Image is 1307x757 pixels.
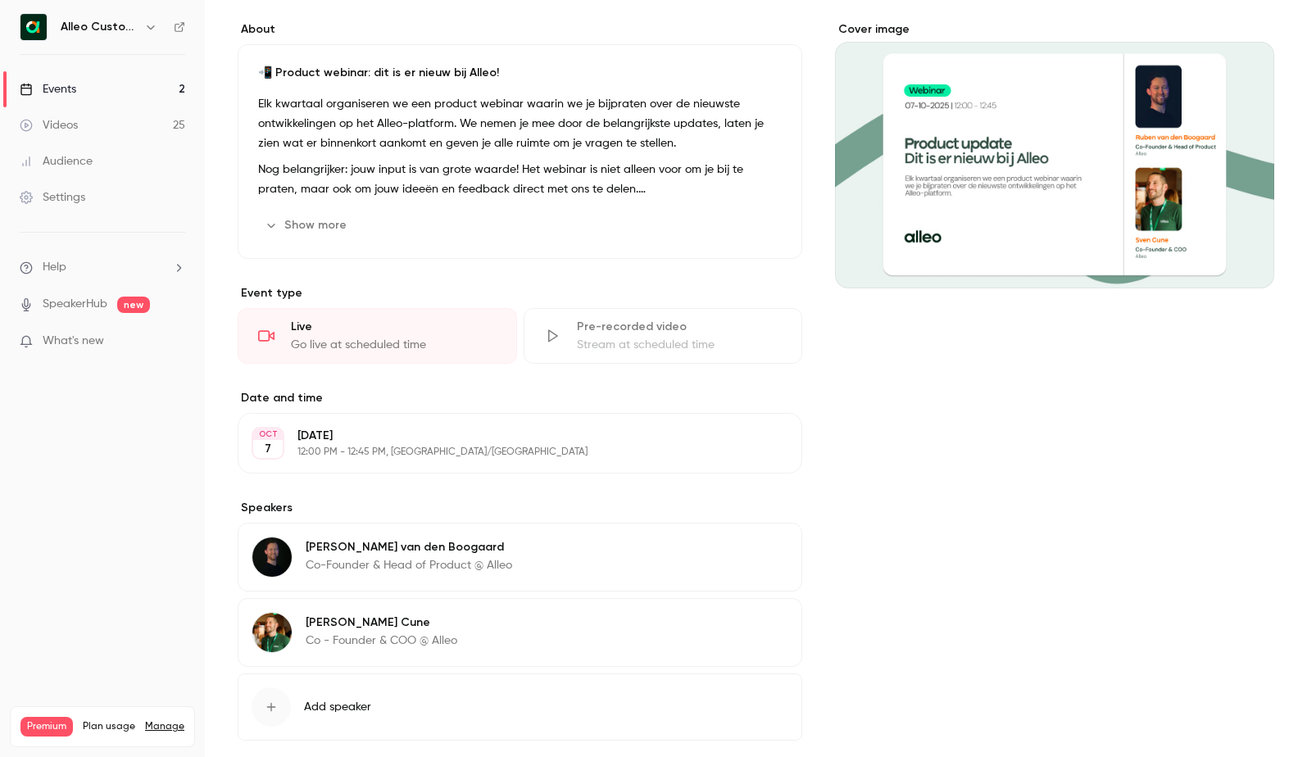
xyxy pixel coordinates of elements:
[83,720,135,733] span: Plan usage
[258,65,782,81] p: 📲 Product webinar: dit is er nieuw bij Alleo!
[20,81,76,97] div: Events
[306,557,512,573] p: Co-Founder & Head of Product @ Alleo
[238,308,517,364] div: LiveGo live at scheduled time
[238,390,802,406] label: Date and time
[258,160,782,199] p: Nog belangrijker: jouw input is van grote waarde! Het webinar is niet alleen voor om je bij te pr...
[238,21,802,38] label: About
[20,117,78,134] div: Videos
[253,428,283,440] div: OCT
[306,632,457,649] p: Co - Founder & COO @ Alleo
[20,153,93,170] div: Audience
[238,523,802,592] div: Ruben van den Boogaard[PERSON_NAME] van den BoogaardCo-Founder & Head of Product @ Alleo
[291,319,497,335] div: Live
[145,720,184,733] a: Manage
[258,94,782,153] p: Elk kwartaal organiseren we een product webinar waarin we je bijpraten over de nieuwste ontwikkel...
[252,613,292,652] img: Sven Cune
[304,699,371,715] span: Add speaker
[166,334,185,349] iframe: Noticeable Trigger
[835,21,1274,288] section: Cover image
[117,297,150,313] span: new
[20,717,73,737] span: Premium
[291,337,497,353] div: Go live at scheduled time
[306,539,512,555] p: [PERSON_NAME] van den Boogaard
[20,259,185,276] li: help-dropdown-opener
[43,259,66,276] span: Help
[43,296,107,313] a: SpeakerHub
[238,598,802,667] div: Sven Cune[PERSON_NAME] CuneCo - Founder & COO @ Alleo
[238,500,802,516] label: Speakers
[577,337,783,353] div: Stream at scheduled time
[238,285,802,301] p: Event type
[297,428,715,444] p: [DATE]
[306,614,457,631] p: [PERSON_NAME] Cune
[61,19,138,35] h6: Alleo Customer Success
[265,441,271,457] p: 7
[20,14,47,40] img: Alleo Customer Success
[524,308,803,364] div: Pre-recorded videoStream at scheduled time
[297,446,715,459] p: 12:00 PM - 12:45 PM, [GEOGRAPHIC_DATA]/[GEOGRAPHIC_DATA]
[835,21,1274,38] label: Cover image
[258,212,356,238] button: Show more
[43,333,104,350] span: What's new
[577,319,783,335] div: Pre-recorded video
[20,189,85,206] div: Settings
[238,673,802,741] button: Add speaker
[252,537,292,577] img: Ruben van den Boogaard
